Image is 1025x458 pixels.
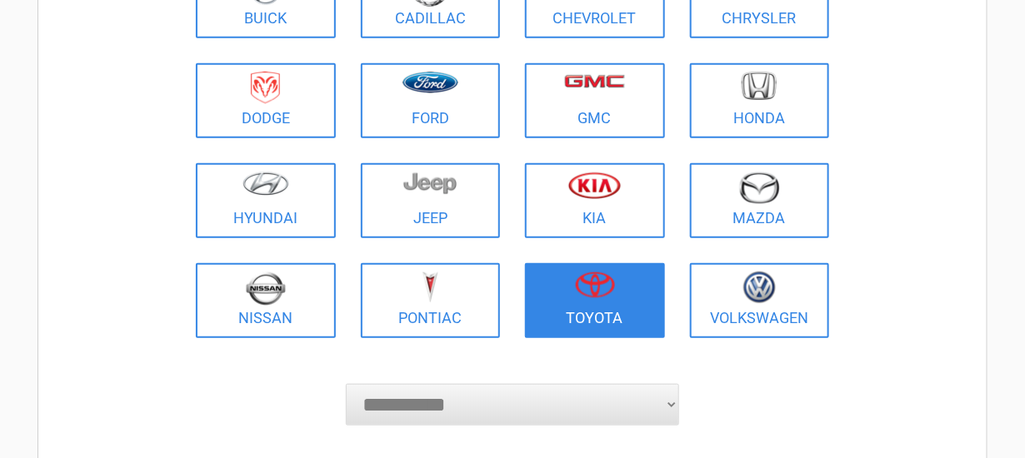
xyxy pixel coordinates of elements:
img: mazda [738,172,780,204]
a: Nissan [196,263,336,338]
img: honda [742,72,777,101]
img: jeep [403,172,457,195]
img: gmc [564,74,625,88]
a: Dodge [196,63,336,138]
a: Mazda [690,163,830,238]
img: dodge [251,72,280,104]
a: Toyota [525,263,665,338]
img: ford [402,72,458,93]
img: kia [568,172,621,199]
img: nissan [246,271,286,306]
a: Pontiac [361,263,501,338]
img: toyota [575,271,615,298]
a: Hyundai [196,163,336,238]
a: Honda [690,63,830,138]
a: GMC [525,63,665,138]
img: pontiac [422,271,438,303]
a: Jeep [361,163,501,238]
a: Kia [525,163,665,238]
a: Ford [361,63,501,138]
img: volkswagen [743,271,776,304]
img: hyundai [242,172,289,196]
a: Volkswagen [690,263,830,338]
